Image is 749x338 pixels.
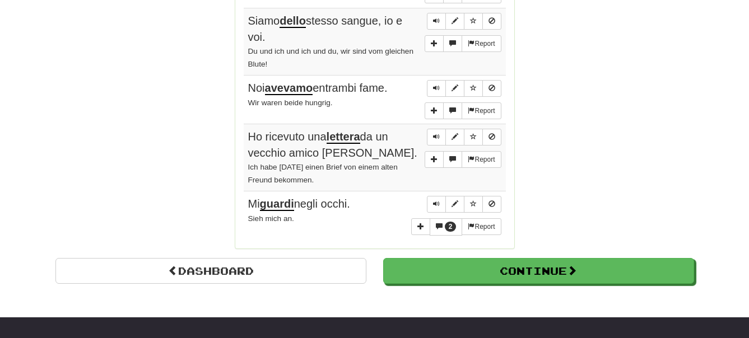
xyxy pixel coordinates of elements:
button: Add sentence to collection [425,35,444,52]
div: Sentence controls [427,129,501,145]
button: Toggle favorite [464,129,483,145]
button: Toggle ignore [482,196,501,213]
button: Toggle ignore [482,13,501,30]
button: Toggle ignore [482,129,501,145]
button: Toggle favorite [464,13,483,30]
button: Add sentence to collection [425,102,444,119]
button: Edit sentence [445,80,464,97]
button: 2 [430,218,463,236]
span: Noi entrambi fame. [248,82,388,95]
u: avevamo [265,82,313,95]
button: Add sentence to collection [425,151,444,168]
div: Sentence controls [427,80,501,97]
div: More sentence controls [425,151,501,168]
span: Ho ricevuto una da un vecchio amico [PERSON_NAME]. [248,130,417,159]
a: Dashboard [55,258,366,284]
button: Edit sentence [445,196,464,213]
button: Play sentence audio [427,196,446,213]
button: Edit sentence [445,13,464,30]
span: 2 [449,223,453,231]
span: Mi negli occhi. [248,198,350,211]
small: Du und ich und ich und du, wir sind vom gleichen Blute! [248,47,413,68]
u: guardi [260,198,294,211]
div: More sentence controls [411,218,501,236]
u: lettera [327,130,360,144]
button: Report [462,35,501,52]
small: Ich habe [DATE] einen Brief von einem alten Freund bekommen. [248,163,398,184]
div: Sentence controls [427,13,501,30]
small: Wir waren beide hungrig. [248,98,333,107]
div: Sentence controls [427,196,501,213]
button: Report [462,151,501,168]
button: Play sentence audio [427,129,446,145]
button: Toggle ignore [482,80,501,97]
button: Play sentence audio [427,80,446,97]
button: Add sentence to collection [411,218,430,235]
button: Toggle favorite [464,80,483,97]
div: More sentence controls [425,35,501,52]
button: Report [462,102,501,119]
button: Play sentence audio [427,13,446,30]
button: Toggle favorite [464,196,483,213]
small: Sieh mich an. [248,214,294,223]
button: Edit sentence [445,129,464,145]
u: dello [280,15,306,28]
span: Siamo stesso sangue, io e voi. [248,15,403,43]
div: More sentence controls [425,102,501,119]
button: Continue [383,258,694,284]
button: Report [462,218,501,235]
